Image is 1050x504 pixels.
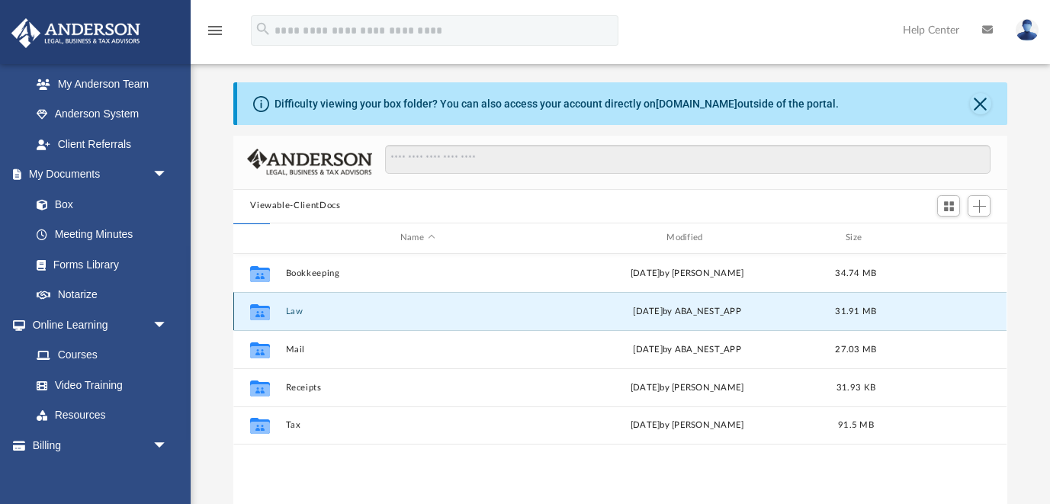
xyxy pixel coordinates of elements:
a: Notarize [21,280,183,310]
div: [DATE] by ABA_NEST_APP [556,342,819,356]
div: id [240,231,278,245]
img: Anderson Advisors Platinum Portal [7,18,145,48]
a: Courses [21,340,183,371]
button: Bookkeeping [286,268,549,278]
span: arrow_drop_down [153,310,183,341]
div: [DATE] by [PERSON_NAME] [556,419,819,432]
button: Tax [286,420,549,430]
a: Online Learningarrow_drop_down [11,310,183,340]
div: [DATE] by [PERSON_NAME] [556,380,819,394]
button: Mail [286,345,549,355]
span: 34.74 MB [836,268,877,277]
img: User Pic [1016,19,1039,41]
a: Client Referrals [21,129,183,159]
span: 27.03 MB [836,345,877,353]
div: [DATE] by ABA_NEST_APP [556,304,819,318]
button: Switch to Grid View [937,195,960,217]
input: Search files and folders [385,145,991,174]
div: [DATE] by [PERSON_NAME] [556,266,819,280]
i: menu [206,21,224,40]
div: Size [826,231,887,245]
span: arrow_drop_down [153,159,183,191]
i: search [255,21,271,37]
a: menu [206,29,224,40]
a: Resources [21,400,183,431]
button: Close [970,93,991,114]
span: 31.93 KB [836,383,875,391]
button: Add [968,195,991,217]
div: Name [285,231,549,245]
a: [DOMAIN_NAME] [656,98,737,110]
a: Meeting Minutes [21,220,183,250]
span: arrow_drop_down [153,430,183,461]
div: Modified [555,231,819,245]
a: Box [21,189,175,220]
span: 91.5 MB [838,421,874,429]
a: Forms Library [21,249,175,280]
a: Billingarrow_drop_down [11,430,191,461]
div: Difficulty viewing your box folder? You can also access your account directly on outside of the p... [275,96,839,112]
a: My Anderson Team [21,69,175,99]
span: 31.91 MB [836,307,877,315]
button: Law [286,307,549,316]
a: Video Training [21,370,175,400]
a: Anderson System [21,99,183,130]
div: id [894,231,1000,245]
a: My Documentsarrow_drop_down [11,159,183,190]
button: Receipts [286,383,549,393]
button: Viewable-ClientDocs [250,199,340,213]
